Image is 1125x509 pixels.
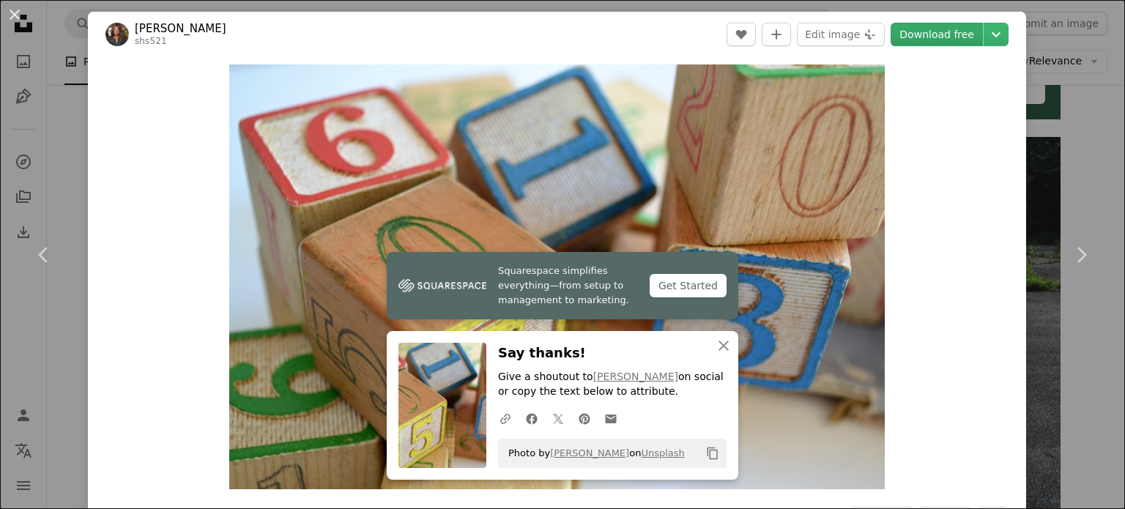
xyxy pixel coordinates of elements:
a: Download free [891,23,983,46]
button: Choose download size [984,23,1009,46]
button: Add to Collection [762,23,791,46]
h3: Say thanks! [498,343,727,364]
a: Next [1037,185,1125,325]
a: Share on Facebook [519,404,545,433]
a: Share on Pinterest [571,404,598,433]
a: [PERSON_NAME] [135,21,226,36]
button: Edit image [797,23,885,46]
button: Like [727,23,756,46]
a: Share on Twitter [545,404,571,433]
a: Unsplash [641,447,684,458]
a: [PERSON_NAME] [593,371,678,382]
a: [PERSON_NAME] [550,447,629,458]
a: Squarespace simplifies everything—from setup to management to marketing.Get Started [387,252,738,319]
p: Give a shoutout to on social or copy the text below to attribute. [498,370,727,399]
span: Photo by on [501,442,685,465]
button: Copy to clipboard [700,441,725,466]
button: Zoom in on this image [229,64,885,489]
a: shs521 [135,36,167,46]
img: file-1747939142011-51e5cc87e3c9 [398,275,486,297]
div: Get Started [650,274,727,297]
img: Go to Susan Holt Simpson's profile [105,23,129,46]
a: Share over email [598,404,624,433]
img: brown wooden toy blocks [229,64,885,489]
span: Squarespace simplifies everything—from setup to management to marketing. [498,264,638,308]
